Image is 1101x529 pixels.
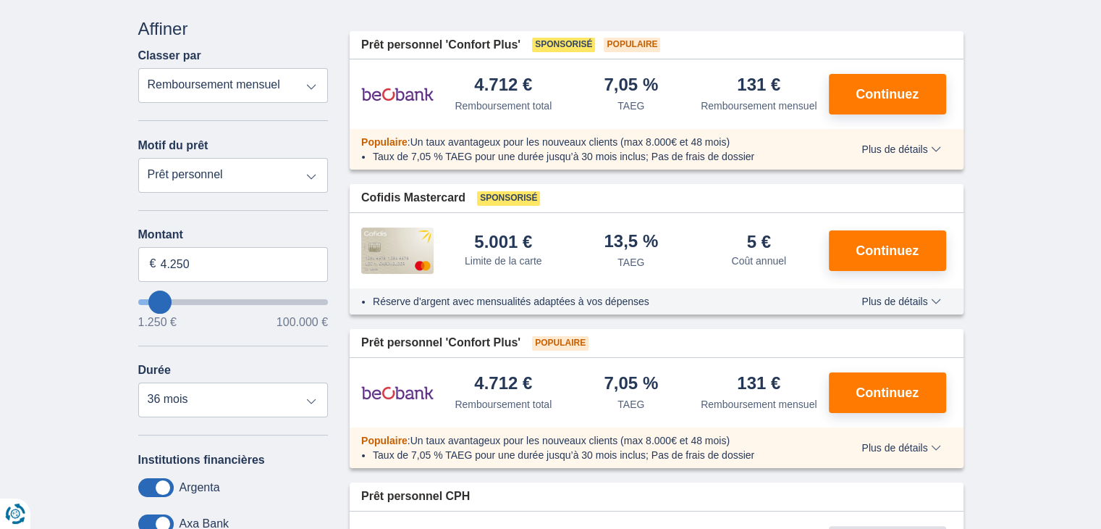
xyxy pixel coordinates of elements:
span: Un taux avantageux pour les nouveaux clients (max 8.000€ et 48 mois) [410,136,730,148]
li: Taux de 7,05 % TAEG pour une durée jusqu’à 30 mois inclus; Pas de frais de dossier [373,448,819,462]
span: Plus de détails [861,443,940,453]
button: Continuez [829,74,946,114]
div: 5.001 € [474,233,532,251]
label: Durée [138,364,171,377]
button: Plus de détails [851,296,951,307]
span: Populaire [604,38,660,52]
label: Motif du prêt [138,139,208,152]
span: Prêt personnel 'Confort Plus' [361,37,520,54]
button: Continuez [829,372,946,413]
div: Remboursement mensuel [701,397,817,412]
span: Sponsorisé [532,38,595,52]
span: Prêt personnel CPH [361,488,470,505]
div: Affiner [138,17,329,41]
label: Argenta [180,481,220,494]
span: € [150,256,156,272]
div: 7,05 % [604,375,658,394]
div: 13,5 % [604,233,658,252]
div: Limite de la carte [465,254,542,268]
button: Plus de détails [851,442,951,454]
div: 131 € [737,76,780,96]
div: 4.712 € [474,76,532,96]
div: : [350,433,831,448]
div: 131 € [737,375,780,394]
label: Classer par [138,49,201,62]
li: Taux de 7,05 % TAEG pour une durée jusqu’à 30 mois inclus; Pas de frais de dossier [373,149,819,164]
div: TAEG [617,99,644,113]
span: Continuez [856,88,919,101]
span: 100.000 € [277,317,328,328]
span: Plus de détails [861,296,940,307]
div: Remboursement total [455,397,552,412]
button: Plus de détails [851,143,951,155]
div: 7,05 % [604,76,658,96]
span: Populaire [361,435,408,446]
input: wantToBorrow [138,299,329,305]
span: Sponsorisé [477,191,540,206]
label: Montant [138,228,329,241]
div: : [350,135,831,149]
span: 1.250 € [138,317,177,328]
li: Réserve d'argent avec mensualités adaptées à vos dépenses [373,294,819,309]
span: Un taux avantageux pour les nouveaux clients (max 8.000€ et 48 mois) [410,435,730,446]
img: pret personnel Cofidis CC [361,228,434,274]
span: Cofidis Mastercard [361,190,465,207]
div: TAEG [617,397,644,412]
button: Continuez [829,230,946,271]
label: Institutions financières [138,454,265,467]
span: Plus de détails [861,144,940,154]
img: pret personnel Beobank [361,375,434,411]
div: Remboursement total [455,99,552,113]
img: pret personnel Beobank [361,76,434,112]
div: Coût annuel [731,254,786,268]
div: 4.712 € [474,375,532,394]
div: TAEG [617,255,644,270]
span: Populaire [361,136,408,148]
div: Remboursement mensuel [701,99,817,113]
span: Populaire [532,336,589,351]
span: Continuez [856,386,919,399]
span: Continuez [856,244,919,257]
div: 5 € [747,233,771,251]
span: Prêt personnel 'Confort Plus' [361,335,520,351]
